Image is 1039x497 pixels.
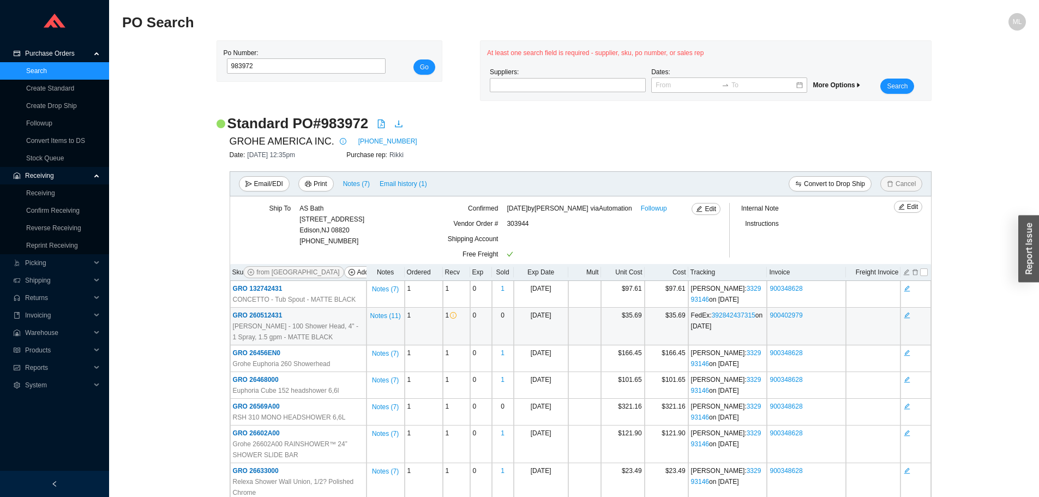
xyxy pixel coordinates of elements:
[691,403,761,421] span: [PERSON_NAME] : on [DATE]
[722,81,729,89] span: to
[233,285,283,292] span: GRO 132742431
[233,385,339,396] span: Euphoria Cube 152 headshower 6,6l
[446,467,449,475] span: 1
[903,466,911,474] button: edit
[705,203,716,214] span: Edit
[377,119,386,128] span: file-pdf
[722,81,729,89] span: swap-right
[343,178,370,185] button: Notes (7)
[243,266,344,278] button: plus-circlefrom [GEOGRAPHIC_DATA]
[813,81,861,89] span: More Options
[26,224,81,232] a: Reverse Receiving
[904,285,910,292] span: edit
[904,312,910,319] span: edit
[514,308,568,345] td: [DATE]
[233,358,331,369] span: Grohe Euphoria 260 Showerhead
[492,399,514,426] td: 0
[645,372,688,399] td: $101.65
[500,372,505,387] button: 1
[463,250,498,258] span: Free Freight
[804,178,865,189] span: Convert to Drop Ship
[25,272,91,289] span: Shipping
[446,376,449,384] span: 1
[904,467,910,475] span: edit
[601,345,645,372] td: $166.45
[903,428,911,436] button: edit
[299,203,364,236] div: AS Bath [STREET_ADDRESS] Edison , NJ 08820
[269,205,291,212] span: Ship To
[770,403,802,410] a: 900348628
[25,342,91,359] span: Products
[380,178,427,189] span: Email history (1)
[712,312,755,319] a: 392842437315
[25,289,91,307] span: Returns
[492,264,514,281] th: Sold
[233,376,279,384] span: GRO 26468000
[770,312,802,319] a: 900402979
[443,264,470,281] th: Recv
[903,267,910,275] button: edit
[911,267,919,275] button: delete
[470,281,492,308] td: 0
[239,176,290,191] button: sendEmail/EDI
[25,167,91,184] span: Receiving
[470,308,492,345] td: 0
[227,114,369,133] h2: Standard PO # 983972
[233,467,279,475] span: GRO 26633000
[371,465,399,473] button: Notes (7)
[453,220,498,227] span: Vendor Order #
[903,310,911,318] button: edit
[880,79,914,94] button: Search
[601,426,645,463] td: $121.90
[904,349,910,357] span: edit
[514,372,568,399] td: [DATE]
[51,481,58,487] span: left
[450,313,457,320] span: info-circle
[470,372,492,399] td: 0
[233,403,280,410] span: GRO 26569A00
[405,345,443,372] td: 1
[789,176,872,191] button: swapConvert to Drop Ship
[334,134,350,149] button: info-circle
[492,308,514,345] td: 0
[601,308,645,345] td: $35.69
[372,375,399,386] span: Notes ( 7 )
[591,205,632,212] span: via Automation
[648,67,810,94] div: Dates:
[26,242,78,249] a: Reprint Receiving
[13,295,21,301] span: customer-service
[846,264,900,281] th: Freight Invoice
[898,203,905,211] span: edit
[25,324,91,342] span: Warehouse
[420,62,429,73] span: Go
[26,154,64,162] a: Stock Queue
[500,463,505,478] button: 1
[1013,13,1022,31] span: ML
[470,399,492,426] td: 0
[26,85,74,92] a: Create Standard
[25,376,91,394] span: System
[446,349,449,357] span: 1
[601,372,645,399] td: $101.65
[770,467,802,475] a: 900348628
[13,382,21,388] span: setting
[470,345,492,372] td: 0
[507,251,513,258] span: check
[26,189,55,197] a: Receiving
[691,467,761,486] span: [PERSON_NAME] : on [DATE]
[13,347,21,354] span: read
[26,102,77,110] a: Create Drop Ship
[903,402,911,409] button: edit
[795,181,802,188] span: swap
[371,401,399,409] button: Notes (7)
[487,47,704,58] span: At least one search field is required - supplier, sku, po number, or sales rep
[346,151,389,159] span: Purchase rep:
[372,402,399,412] span: Notes ( 7 )
[357,267,387,278] span: Add Items
[233,349,280,357] span: GRO 26456EN0
[645,281,688,308] td: $97.61
[358,136,417,147] a: [PHONE_NUMBER]
[645,426,688,463] td: $121.90
[568,264,601,281] th: Mult
[470,426,492,463] td: 0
